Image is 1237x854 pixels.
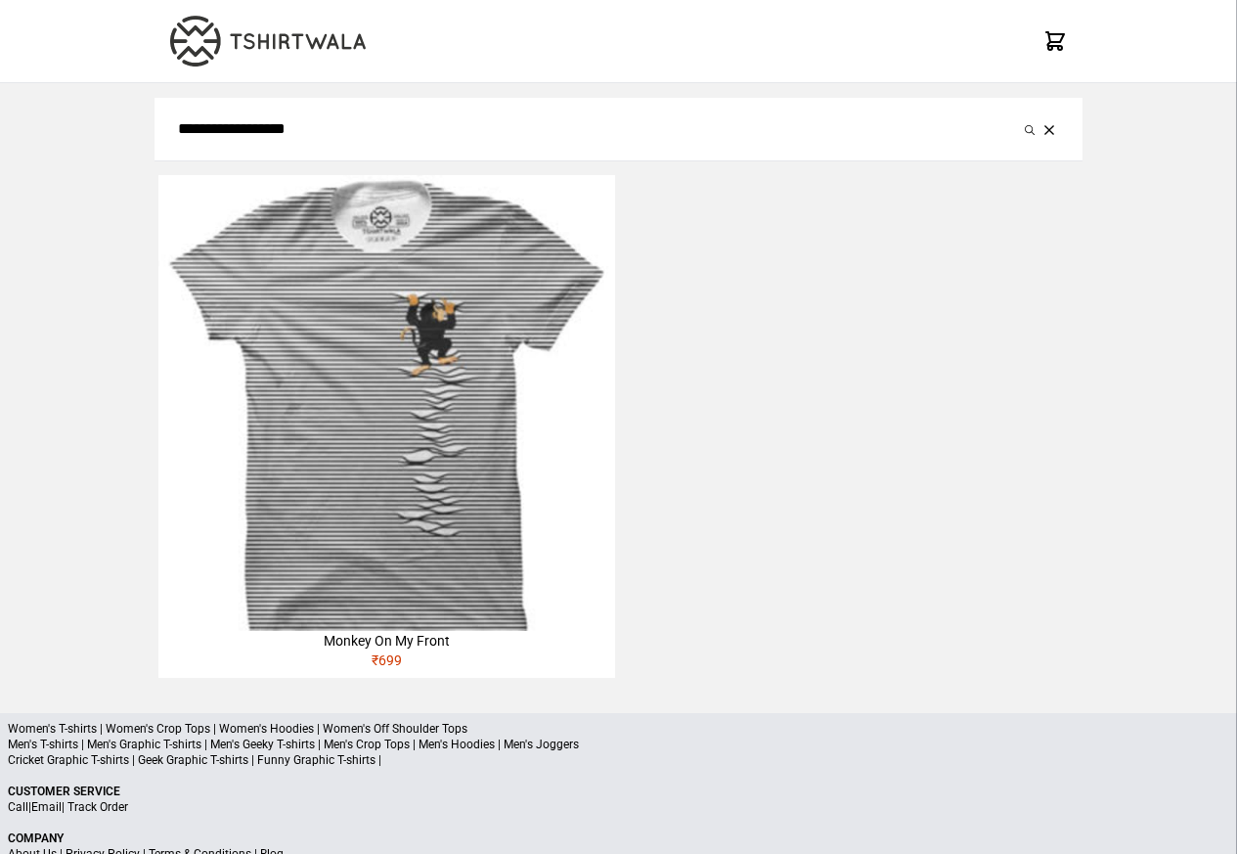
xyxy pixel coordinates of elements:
[8,721,1229,737] p: Women's T-shirts | Women's Crop Tops | Women's Hoodies | Women's Off Shoulder Tops
[67,800,128,814] a: Track Order
[158,631,614,651] div: Monkey On My Front
[31,800,62,814] a: Email
[8,752,1229,768] p: Cricket Graphic T-shirts | Geek Graphic T-shirts | Funny Graphic T-shirts |
[8,831,1229,846] p: Company
[158,651,614,678] div: ₹ 699
[8,800,28,814] a: Call
[158,175,614,631] img: monkey-climbing-320x320.jpg
[8,784,1229,799] p: Customer Service
[158,175,614,678] a: Monkey On My Front₹699
[8,737,1229,752] p: Men's T-shirts | Men's Graphic T-shirts | Men's Geeky T-shirts | Men's Crop Tops | Men's Hoodies ...
[170,16,366,67] img: TW-LOGO-400-104.png
[1039,117,1059,141] button: Clear the search query.
[1020,117,1039,141] button: Submit your search query.
[8,799,1229,815] p: | |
